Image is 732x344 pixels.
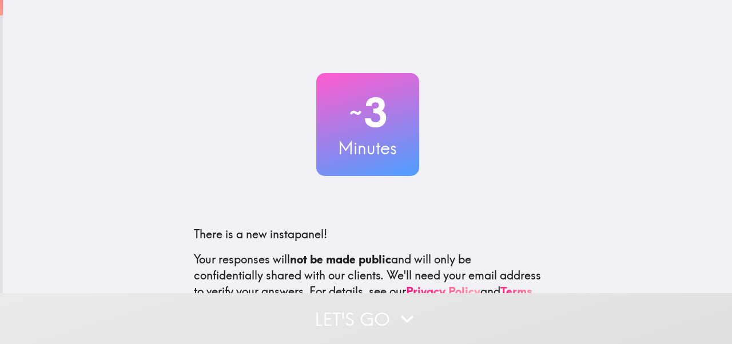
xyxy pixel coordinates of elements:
p: Your responses will and will only be confidentially shared with our clients. We'll need your emai... [194,251,542,299]
span: ~ [348,95,364,130]
a: Privacy Policy [406,284,480,298]
span: There is a new instapanel! [194,227,327,241]
a: Terms [500,284,532,298]
b: not be made public [290,252,391,266]
h2: 3 [316,89,419,136]
h3: Minutes [316,136,419,160]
